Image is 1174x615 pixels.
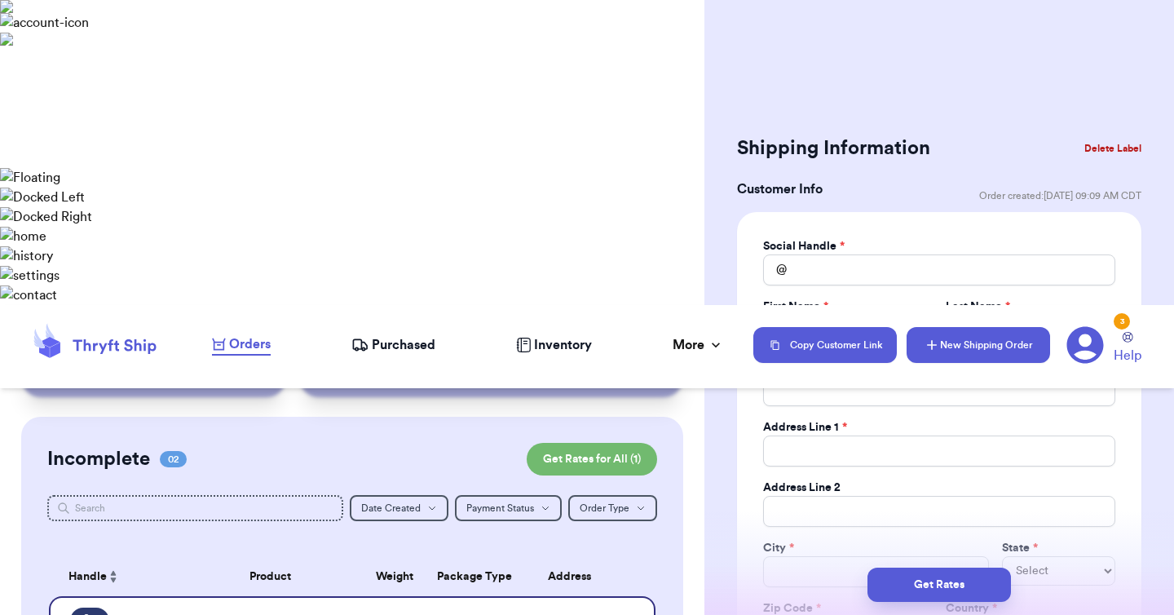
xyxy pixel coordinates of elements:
[466,503,534,513] span: Payment Status
[1114,346,1141,365] span: Help
[673,335,724,355] div: More
[47,495,343,521] input: Search
[351,335,435,355] a: Purchased
[763,299,828,315] label: First Name
[68,569,107,586] span: Handle
[527,443,657,476] button: Get Rates for All (1)
[361,503,421,513] span: Date Created
[580,503,629,513] span: Order Type
[1002,540,1038,556] label: State
[427,557,492,596] th: Package Type
[946,299,1010,315] label: Last Name
[1114,313,1130,330] div: 3
[179,557,362,596] th: Product
[47,446,150,472] h2: Incomplete
[107,567,120,586] button: Sort ascending
[492,557,655,596] th: Address
[867,568,1011,602] button: Get Rates
[907,327,1050,363] button: New Shipping Order
[763,480,841,496] label: Address Line 2
[350,495,448,521] button: Date Created
[1114,332,1141,365] a: Help
[372,335,435,355] span: Purchased
[362,557,427,596] th: Weight
[763,540,794,556] label: City
[1066,326,1104,364] a: 3
[229,334,271,354] span: Orders
[455,495,562,521] button: Payment Status
[534,335,592,355] span: Inventory
[763,419,847,436] label: Address Line 1
[160,451,187,467] span: 02
[568,495,657,521] button: Order Type
[753,327,897,363] button: Copy Customer Link
[516,335,592,355] a: Inventory
[212,334,271,356] a: Orders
